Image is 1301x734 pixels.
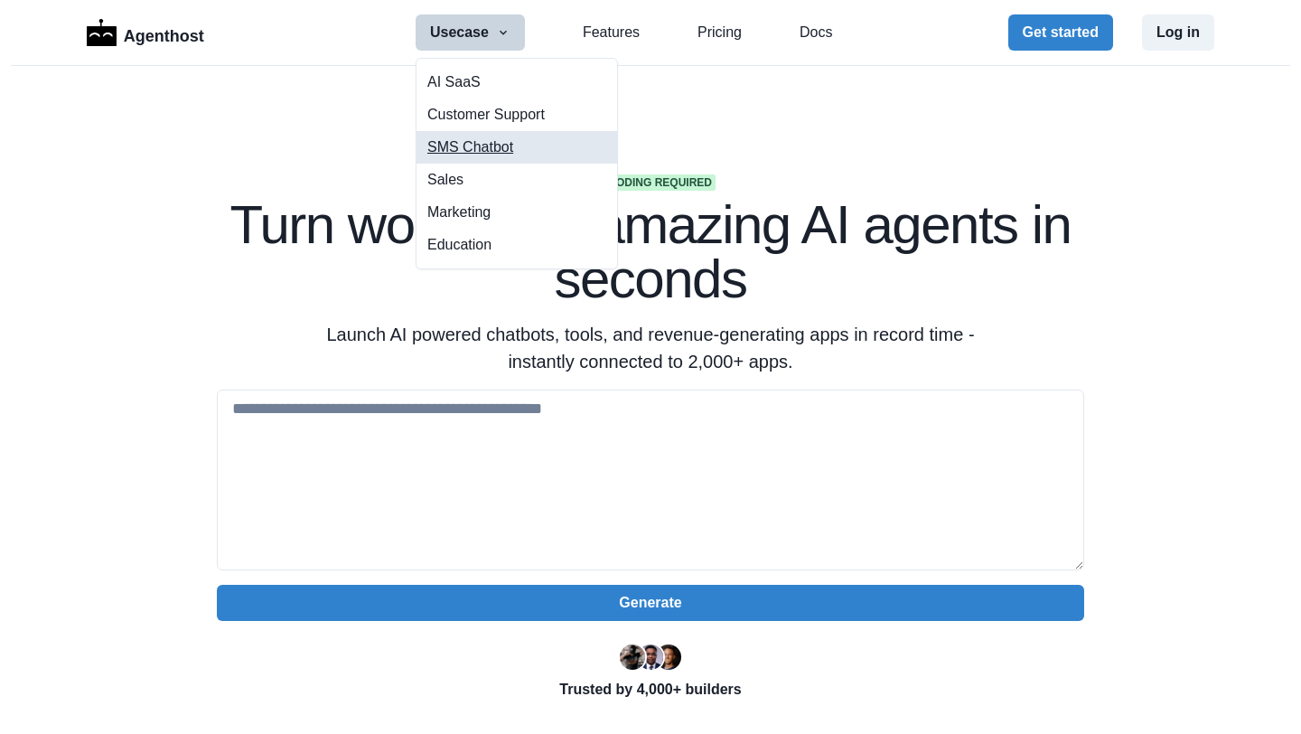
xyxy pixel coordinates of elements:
img: Ryan Florence [620,645,645,670]
p: Launch AI powered chatbots, tools, and revenue-generating apps in record time - instantly connect... [304,321,997,375]
p: Agenthost [124,17,204,49]
button: Usecase [416,14,525,51]
img: Logo [87,19,117,46]
a: Features [583,22,640,43]
button: Sales [417,164,617,196]
button: Marketing [417,196,617,229]
button: Generate [217,585,1084,621]
span: No coding required [585,174,716,191]
p: Trusted by 4,000+ builders [217,679,1084,701]
button: Log in [1142,14,1214,51]
a: SMS Chatbot [417,131,617,164]
a: Pricing [697,22,742,43]
button: AI SaaS [417,66,617,99]
button: Get started [1008,14,1113,51]
img: Kent Dodds [656,645,681,670]
h1: Turn words into amazing AI agents in seconds [217,198,1084,306]
a: LogoAgenthost [87,17,204,49]
img: Segun Adebayo [638,645,663,670]
a: Docs [800,22,832,43]
button: Customer Support [417,99,617,131]
button: Education [417,229,617,261]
